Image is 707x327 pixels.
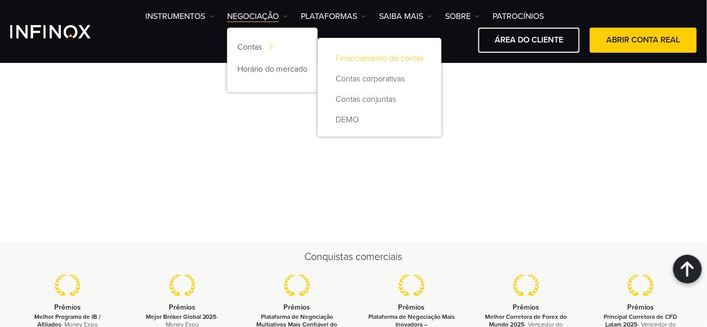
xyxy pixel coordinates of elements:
a: Instrumentos [145,10,214,23]
a: Horário do mercado [227,60,318,82]
strong: Prêmios [513,303,539,312]
a: Contas [227,38,318,60]
strong: Prêmios [283,303,310,312]
a: PLATAFORMAS [301,10,366,23]
a: DEMO [328,110,431,130]
a: Saiba mais [379,10,432,23]
a: Contas conjuntas [328,89,431,110]
strong: Prêmios [54,303,81,312]
a: ÁREA DO CLIENTE [478,28,580,53]
a: ABRIR CONTA REAL [590,28,697,53]
a: SOBRE [445,10,480,23]
a: Financiamento de contas [328,48,431,69]
a: Contas corporativas [328,69,431,89]
a: NEGOCIAÇÃO [227,10,288,23]
strong: Prêmios [169,303,195,312]
strong: Mejor Bróker Global 2025 [146,313,217,320]
a: Patrocínios [493,10,544,23]
a: INFINOX Logo [10,25,115,38]
h2: Conquistas comerciais [10,250,697,264]
strong: Prêmios [398,303,425,312]
strong: Prêmios [628,303,654,312]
